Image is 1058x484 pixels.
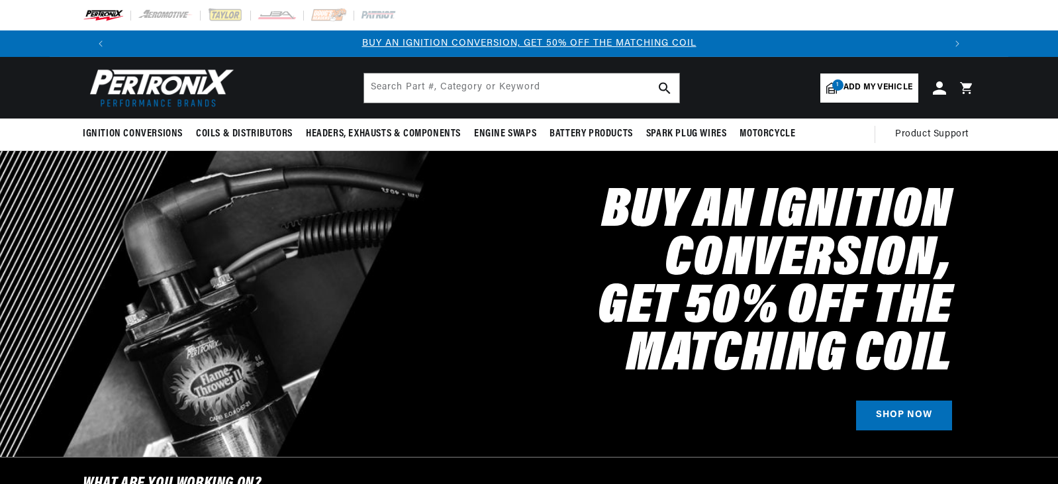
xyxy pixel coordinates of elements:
summary: Product Support [895,119,975,150]
div: 1 of 3 [114,36,944,51]
span: Motorcycle [740,127,795,141]
a: 1Add my vehicle [820,73,918,103]
summary: Spark Plug Wires [640,119,734,150]
button: search button [650,73,679,103]
h2: Buy an Ignition Conversion, Get 50% off the Matching Coil [386,188,952,379]
summary: Coils & Distributors [189,119,299,150]
summary: Engine Swaps [467,119,543,150]
summary: Motorcycle [733,119,802,150]
span: Headers, Exhausts & Components [306,127,461,141]
span: Product Support [895,127,969,142]
slideshow-component: Translation missing: en.sections.announcements.announcement_bar [50,30,1008,57]
div: Announcement [114,36,944,51]
span: Coils & Distributors [196,127,293,141]
span: Battery Products [550,127,633,141]
img: Pertronix [83,65,235,111]
a: BUY AN IGNITION CONVERSION, GET 50% OFF THE MATCHING COIL [362,38,697,48]
summary: Ignition Conversions [83,119,189,150]
span: Ignition Conversions [83,127,183,141]
summary: Battery Products [543,119,640,150]
input: Search Part #, Category or Keyword [364,73,679,103]
span: 1 [832,79,843,91]
summary: Headers, Exhausts & Components [299,119,467,150]
button: Translation missing: en.sections.announcements.previous_announcement [87,30,114,57]
span: Engine Swaps [474,127,536,141]
a: SHOP NOW [856,401,952,430]
span: Spark Plug Wires [646,127,727,141]
span: Add my vehicle [843,81,912,94]
button: Translation missing: en.sections.announcements.next_announcement [944,30,971,57]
